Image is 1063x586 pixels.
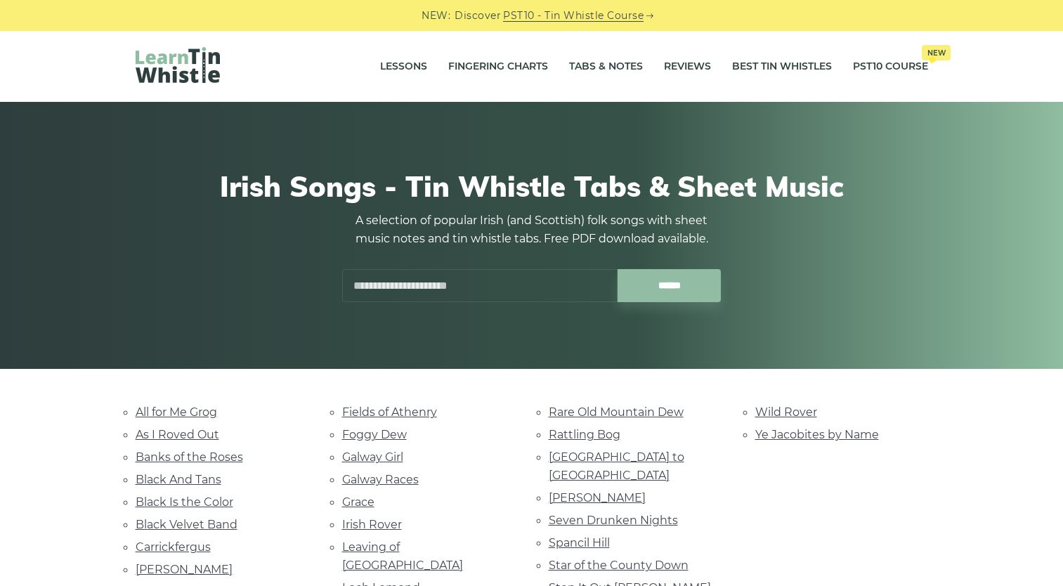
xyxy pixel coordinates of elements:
[342,473,419,486] a: Galway Races
[549,405,684,419] a: Rare Old Mountain Dew
[136,428,219,441] a: As I Roved Out
[342,428,407,441] a: Foggy Dew
[448,49,548,84] a: Fingering Charts
[136,473,221,486] a: Black And Tans
[136,563,233,576] a: [PERSON_NAME]
[342,518,402,531] a: Irish Rover
[549,491,646,504] a: [PERSON_NAME]
[755,405,817,419] a: Wild Rover
[549,514,678,527] a: Seven Drunken Nights
[342,405,437,419] a: Fields of Athenry
[342,495,374,509] a: Grace
[922,45,951,60] span: New
[342,540,463,572] a: Leaving of [GEOGRAPHIC_DATA]
[380,49,427,84] a: Lessons
[549,559,689,572] a: Star of the County Down
[136,518,237,531] a: Black Velvet Band
[342,450,403,464] a: Galway Girl
[136,495,233,509] a: Black Is the Color
[569,49,643,84] a: Tabs & Notes
[755,428,879,441] a: Ye Jacobites by Name
[853,49,928,84] a: PST10 CourseNew
[136,169,928,203] h1: Irish Songs - Tin Whistle Tabs & Sheet Music
[136,47,220,83] img: LearnTinWhistle.com
[732,49,832,84] a: Best Tin Whistles
[549,428,620,441] a: Rattling Bog
[549,450,684,482] a: [GEOGRAPHIC_DATA] to [GEOGRAPHIC_DATA]
[136,405,217,419] a: All for Me Grog
[549,536,610,549] a: Spancil Hill
[342,211,722,248] p: A selection of popular Irish (and Scottish) folk songs with sheet music notes and tin whistle tab...
[664,49,711,84] a: Reviews
[136,450,243,464] a: Banks of the Roses
[136,540,211,554] a: Carrickfergus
